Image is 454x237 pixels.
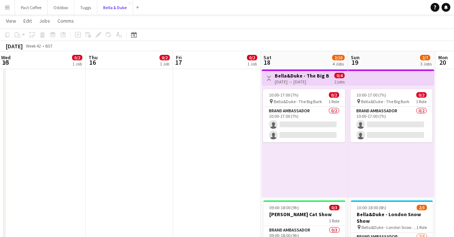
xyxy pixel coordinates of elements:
button: Pact Coffee [15,0,48,15]
app-card-role: Brand Ambassador0/210:00-17:00 (7h) [263,107,345,142]
span: Comms [57,18,74,24]
div: [DATE] [6,42,23,50]
span: 0/2 [329,92,339,98]
span: 2/7 [420,55,430,60]
span: 10:00-17:00 (7h) [269,92,299,98]
span: 18 [262,58,271,67]
span: 2/3 [417,205,427,210]
span: 20 [437,58,448,67]
h3: Bella&Duke - London Snow Show [351,211,433,224]
div: 1 Job [160,61,169,67]
span: View [6,18,16,24]
a: View [3,16,19,26]
span: Wed [1,54,11,61]
span: 1 Role [416,225,427,230]
span: 16 [87,58,98,67]
span: Bella&Duke - The Big Bark [274,99,322,104]
span: Jobs [39,18,50,24]
span: Week 42 [24,43,42,49]
app-card-role: Brand Ambassador0/210:00-17:00 (7h) [350,107,432,142]
span: 0/4 [334,73,345,78]
div: [DATE] → [DATE] [275,79,329,84]
span: 0/2 [247,55,257,60]
button: Bella & Duke [97,0,133,15]
div: 1 Job [247,61,257,67]
span: 10:00-17:00 (7h) [356,92,386,98]
a: Edit [20,16,35,26]
button: Tuggs [74,0,97,15]
span: Sun [351,54,360,61]
span: 09:00-18:00 (9h) [269,205,299,210]
span: 1 Role [416,99,427,104]
span: Sat [263,54,271,61]
span: 19 [350,58,360,67]
app-job-card: 10:00-17:00 (7h)0/2 Bella&Duke - The Big Bark1 RoleBrand Ambassador0/210:00-17:00 (7h) [350,89,432,142]
a: Comms [55,16,77,26]
div: BST [45,43,53,49]
app-job-card: 10:00-17:00 (7h)0/2 Bella&Duke - The Big Bark1 RoleBrand Ambassador0/210:00-17:00 (7h) [263,89,345,142]
div: 1 Job [72,61,82,67]
span: 10:00-18:00 (8h) [357,205,386,210]
span: 0/2 [72,55,82,60]
div: 2 jobs [334,78,345,84]
div: 4 Jobs [333,61,344,67]
button: Oddbox [48,0,74,15]
span: Edit [23,18,32,24]
h3: Bella&Duke - The Big Bark [275,72,329,79]
span: 0/3 [329,205,339,210]
span: Bella&Duke - London Snow Show [361,225,416,230]
div: 3 Jobs [420,61,432,67]
span: Mon [438,54,448,61]
span: 0/2 [416,92,427,98]
span: Thu [89,54,98,61]
a: Jobs [36,16,53,26]
span: Fri [176,54,182,61]
span: 1 Role [329,218,339,223]
span: 2/10 [332,55,345,60]
span: 17 [175,58,182,67]
span: 0/2 [160,55,170,60]
h3: [PERSON_NAME] Cat Show [263,211,345,218]
span: 1 Role [329,99,339,104]
span: Bella&Duke - The Big Bark [361,99,409,104]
